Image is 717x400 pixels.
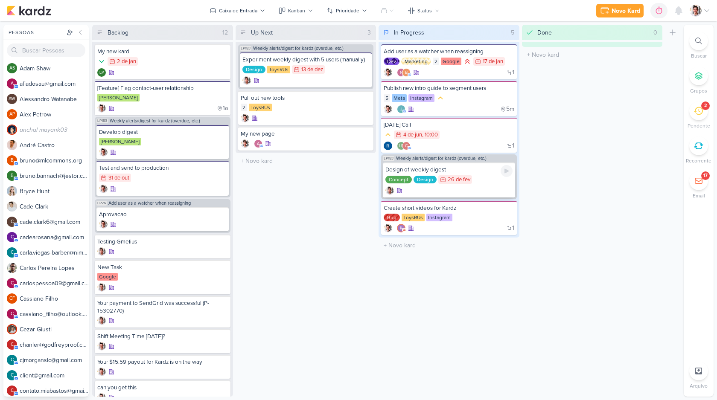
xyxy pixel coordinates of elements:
[385,176,412,183] div: Concept
[686,157,711,165] p: Recorrente
[384,68,392,77] img: Lucas Pessoa
[20,187,89,196] div: B r y c e H u n t
[252,139,262,148] div: Colaboradores: afiadosau@gmail.com
[20,248,89,257] div: c a r l a . v i e g a s - b a r b e r @ n i m b l d . c o m
[384,48,514,55] div: Add user as a watcher when reassigning
[395,105,405,113] div: Colaboradores: jonny@hey.com
[96,201,107,206] span: LP26
[384,130,392,139] div: Prioridade Média
[20,279,89,288] div: c a r l o s p e s s o a 0 9 @ g m a i l . c o m
[97,316,106,325] img: Lucas Pessoa
[99,220,108,229] img: Lucas Pessoa
[11,373,14,378] p: c
[11,388,14,393] p: c
[253,46,344,51] span: Weekly alerts/digest for kardz (overdue, etc.)
[20,125,89,134] div: a n c h a l m a y a n k 0 3
[384,204,514,212] div: Create short videos for Kardz
[596,4,644,17] button: Novo Kard
[20,294,89,303] div: C a s s i a n o F i l h o
[384,121,514,129] div: Tuesday Call
[99,185,108,193] img: Lucas Pessoa
[20,371,89,380] div: c l i e n t @ g m a i l . c o m
[7,247,17,258] div: carla.viegas-barber@nimbld.com
[11,281,14,286] p: c
[688,122,710,130] p: Pendente
[249,104,272,111] div: ToysRUs
[97,84,228,92] div: [Feature] Flag contact-user relationship
[7,63,17,73] div: Adam Shaw
[399,144,404,148] p: LP
[403,132,422,138] div: 4 de jun
[99,185,108,193] div: Criador(a): Lucas Pessoa
[7,109,17,119] div: Alex Petrow
[242,56,370,64] div: Experiment weekly digest with 5 users (manually)
[20,79,89,88] div: a f i a d o s a u @ g m a i l . c o m
[241,139,249,148] div: Criador(a): Lucas Pessoa
[7,140,17,150] img: André Castro
[400,71,403,75] p: n
[11,81,14,86] p: a
[97,358,228,366] div: Your $15.59 payout for Kardz is on the way
[11,158,14,163] p: b
[241,114,249,122] img: Lucas Pessoa
[9,66,15,71] p: AS
[414,176,437,183] div: Design
[512,143,514,149] span: 1
[395,142,411,150] div: Colaboradores: Lucas A Pessoa, chanler@godfreyproof.com
[96,119,108,123] span: LP183
[97,368,106,376] img: Lucas Pessoa
[20,386,89,395] div: c o n t a t o . m i a b a s t o s @ g m a i l . c o m
[512,225,514,231] span: 1
[395,224,405,232] div: Colaboradores: kelly@kellylgabel.com
[7,232,17,242] div: cadearosana@gmail.com
[397,142,405,150] div: Lucas A Pessoa
[7,201,17,212] img: Cade Clark
[97,57,106,66] div: Prioridade Baixa
[99,148,108,157] img: Lucas Pessoa
[97,342,106,351] div: Criador(a): Lucas Pessoa
[384,105,392,113] div: Criador(a): Lucas Pessoa
[7,263,17,273] img: Carlos Pereira Lopes
[97,247,106,256] img: Lucas Pessoa
[11,250,14,255] p: c
[506,106,514,112] span: 5m
[384,68,392,77] div: Criador(a): Lucas Pessoa
[20,340,89,349] div: c h a n l e r @ g o d f r e y p r o o f . c o m
[20,217,89,226] div: c a d e . c l a r k 6 @ g m a i l . c o m
[690,382,708,390] p: Arquivo
[7,293,17,304] div: Cassiano Filho
[650,28,661,37] div: 0
[7,324,17,334] img: Cezar Giusti
[219,28,231,37] div: 12
[400,107,402,112] p: j
[397,68,405,77] div: nathanw@mlcommons.org
[97,247,106,256] div: Criador(a): Lucas Pessoa
[242,66,265,73] div: Design
[408,94,434,102] div: Instagram
[402,214,425,221] div: ToysRUs
[7,155,17,165] div: bruno@mlcommons.org
[20,141,89,150] div: A n d r é C a s t r o
[384,142,392,150] img: Robert Weigel
[448,177,470,183] div: 26 de fev
[400,226,402,231] p: k
[7,278,17,288] div: carlospessoa09@gmail.com
[483,59,503,64] div: 17 de jan
[693,192,705,200] p: Email
[501,165,513,177] div: Ligar relógio
[99,220,108,229] div: Criador(a): Lucas Pessoa
[7,29,65,36] div: Pessoas
[11,312,14,316] p: c
[97,342,106,351] img: Lucas Pessoa
[7,186,17,196] img: Bryce Hunt
[97,283,106,292] img: Lucas Pessoa
[422,132,438,138] div: , 10:00
[97,94,140,101] div: [PERSON_NAME]
[684,32,714,60] li: Ctrl + F
[396,156,487,161] span: Weekly alerts/digest for kardz (overdue, etc.)
[223,105,228,111] span: 1a
[11,235,14,240] p: c
[99,164,226,172] div: Test and send to production
[97,299,228,315] div: Your payment to SendGrid was successful (P-15302770)
[99,138,141,145] div: [PERSON_NAME]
